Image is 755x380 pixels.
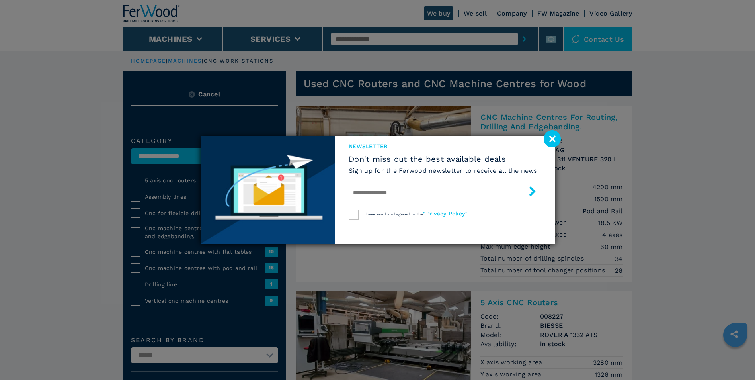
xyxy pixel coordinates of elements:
[201,136,335,244] img: Newsletter image
[349,142,537,150] span: newsletter
[519,183,537,202] button: submit-button
[349,166,537,175] h6: Sign up for the Ferwood newsletter to receive all the news
[349,154,537,164] span: Don't miss out the best available deals
[423,210,468,217] a: “Privacy Policy”
[363,212,468,216] span: I have read and agreed to the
